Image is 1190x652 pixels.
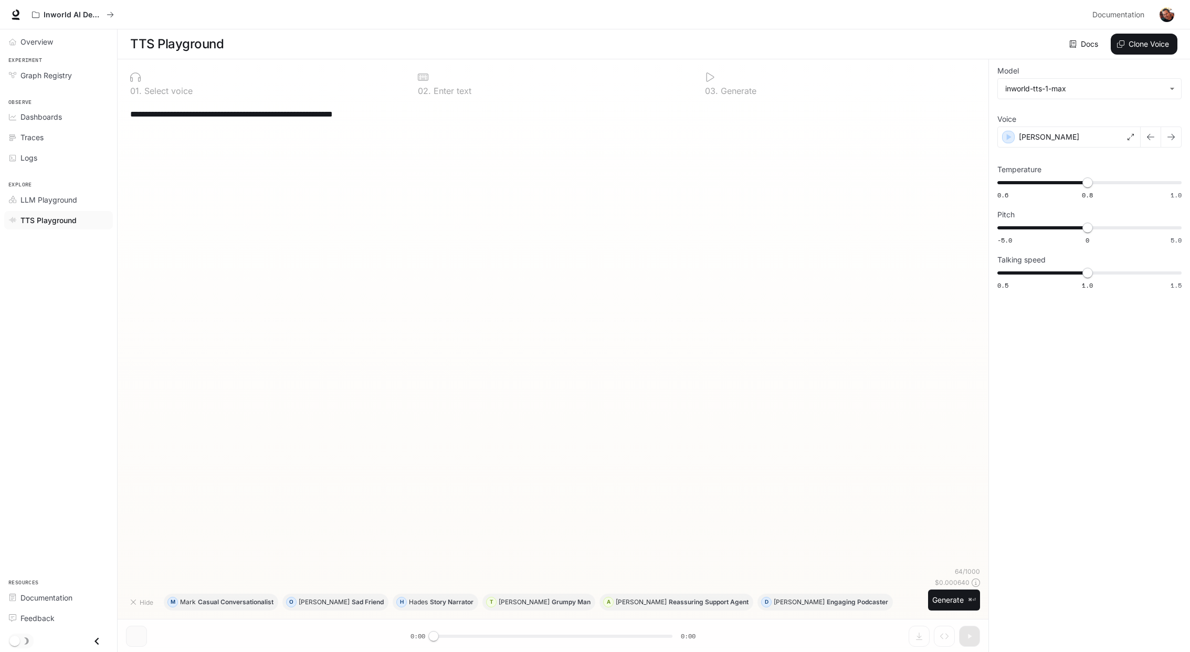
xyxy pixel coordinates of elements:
[928,590,980,611] button: Generate⌘⏎
[1082,191,1093,199] span: 0.8
[552,599,591,605] p: Grumpy Man
[718,87,756,95] p: Generate
[1067,34,1102,55] a: Docs
[168,594,177,611] div: M
[4,191,113,209] a: LLM Playground
[487,594,496,611] div: T
[997,67,1019,75] p: Model
[997,236,1012,245] span: -5.0
[599,594,753,611] button: A[PERSON_NAME]Reassuring Support Agent
[1092,8,1144,22] span: Documentation
[997,166,1041,173] p: Temperature
[27,4,119,25] button: All workspaces
[142,87,193,95] p: Select voice
[1019,132,1079,142] p: [PERSON_NAME]
[1086,236,1089,245] span: 0
[287,594,296,611] div: O
[20,613,55,624] span: Feedback
[393,594,478,611] button: HHadesStory Narrator
[20,70,72,81] span: Graph Registry
[4,211,113,229] a: TTS Playground
[20,111,62,122] span: Dashboards
[997,211,1015,218] p: Pitch
[757,594,893,611] button: D[PERSON_NAME]Engaging Podcaster
[418,87,431,95] p: 0 2 .
[997,281,1008,290] span: 0.5
[997,256,1046,264] p: Talking speed
[130,87,142,95] p: 0 1 .
[20,215,77,226] span: TTS Playground
[968,597,976,603] p: ⌘⏎
[955,567,980,576] p: 64 / 1000
[299,599,350,605] p: [PERSON_NAME]
[397,594,406,611] div: H
[4,108,113,126] a: Dashboards
[1171,281,1182,290] span: 1.5
[198,599,273,605] p: Casual Conversationalist
[180,599,196,605] p: Mark
[1171,236,1182,245] span: 5.0
[1156,4,1177,25] button: User avatar
[9,635,20,646] span: Dark mode toggle
[935,578,970,587] p: $ 0.000640
[1088,4,1152,25] a: Documentation
[762,594,771,611] div: D
[774,599,825,605] p: [PERSON_NAME]
[352,599,384,605] p: Sad Friend
[20,592,72,603] span: Documentation
[1171,191,1182,199] span: 1.0
[482,594,595,611] button: T[PERSON_NAME]Grumpy Man
[705,87,718,95] p: 0 3 .
[669,599,749,605] p: Reassuring Support Agent
[499,599,550,605] p: [PERSON_NAME]
[431,87,471,95] p: Enter text
[997,191,1008,199] span: 0.6
[20,152,37,163] span: Logs
[4,588,113,607] a: Documentation
[85,630,109,652] button: Close drawer
[827,599,888,605] p: Engaging Podcaster
[4,149,113,167] a: Logs
[4,33,113,51] a: Overview
[4,66,113,85] a: Graph Registry
[20,194,77,205] span: LLM Playground
[604,594,613,611] div: A
[409,599,428,605] p: Hades
[4,128,113,146] a: Traces
[44,10,102,19] p: Inworld AI Demos
[430,599,473,605] p: Story Narrator
[20,36,53,47] span: Overview
[1111,34,1177,55] button: Clone Voice
[1005,83,1164,94] div: inworld-tts-1-max
[997,115,1016,123] p: Voice
[126,594,160,611] button: Hide
[998,79,1181,99] div: inworld-tts-1-max
[1082,281,1093,290] span: 1.0
[616,599,667,605] p: [PERSON_NAME]
[164,594,278,611] button: MMarkCasual Conversationalist
[4,609,113,627] a: Feedback
[282,594,388,611] button: O[PERSON_NAME]Sad Friend
[20,132,44,143] span: Traces
[1160,7,1174,22] img: User avatar
[130,34,224,55] h1: TTS Playground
